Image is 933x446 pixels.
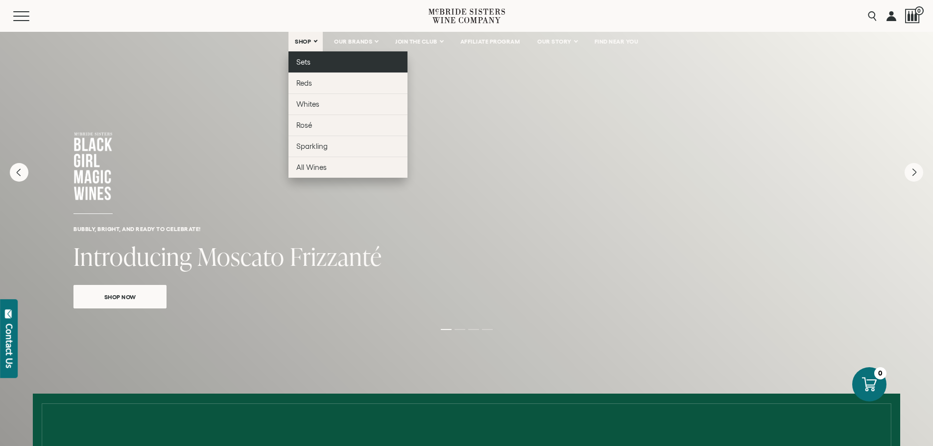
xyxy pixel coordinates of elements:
a: All Wines [288,157,407,178]
a: Sparkling [288,136,407,157]
span: SHOP [295,38,311,45]
span: OUR BRANDS [334,38,372,45]
a: Whites [288,94,407,115]
span: Moscato [197,239,285,273]
span: 0 [915,6,924,15]
a: FIND NEAR YOU [588,32,645,51]
span: OUR STORY [537,38,572,45]
span: Sets [296,58,311,66]
h6: Bubbly, bright, and ready to celebrate! [73,226,860,232]
a: OUR BRANDS [328,32,384,51]
a: Reds [288,72,407,94]
div: Contact Us [4,324,14,368]
span: FIND NEAR YOU [595,38,639,45]
span: JOIN THE CLUB [395,38,437,45]
li: Page dot 2 [455,329,465,330]
li: Page dot 4 [482,329,493,330]
a: SHOP [288,32,323,51]
span: Whites [296,100,319,108]
a: Rosé [288,115,407,136]
a: Sets [288,51,407,72]
span: Introducing [73,239,192,273]
li: Page dot 3 [468,329,479,330]
a: OUR STORY [531,32,583,51]
li: Page dot 1 [441,329,452,330]
span: All Wines [296,163,327,171]
span: Rosé [296,121,312,129]
a: AFFILIATE PROGRAM [454,32,526,51]
span: Frizzanté [290,239,382,273]
a: JOIN THE CLUB [389,32,449,51]
span: Reds [296,79,312,87]
span: AFFILIATE PROGRAM [460,38,520,45]
a: Shop Now [73,285,167,308]
span: Shop Now [87,291,153,303]
div: 0 [874,367,886,379]
button: Next [905,163,923,182]
button: Previous [10,163,28,182]
button: Mobile Menu Trigger [13,11,48,21]
span: Sparkling [296,142,328,150]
